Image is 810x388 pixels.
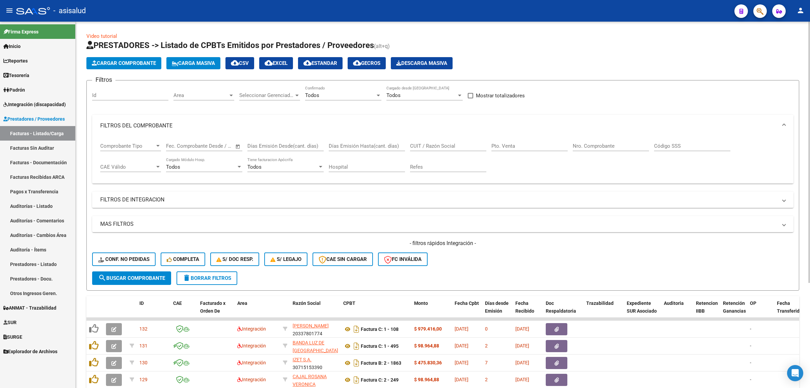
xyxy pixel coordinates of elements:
strong: Factura C: 2 - 249 [361,377,399,383]
input: Fecha inicio [166,143,193,149]
button: Open calendar [234,143,242,150]
div: FILTROS DEL COMPROBANTE [92,137,793,184]
span: S/ legajo [270,256,301,262]
i: Descargar documento [352,374,361,385]
span: Firma Express [3,28,38,35]
span: - asisalud [53,3,86,18]
mat-panel-title: FILTROS DE INTEGRACION [100,196,777,203]
button: Gecros [348,57,386,69]
mat-icon: cloud_download [231,59,239,67]
span: ANMAT - Trazabilidad [3,304,56,312]
mat-icon: delete [183,274,191,282]
datatable-header-cell: OP [747,296,774,326]
span: - [750,326,751,332]
button: S/ legajo [264,252,307,266]
span: CAE SIN CARGAR [319,256,367,262]
span: Cargar Comprobante [92,60,156,66]
strong: Factura B: 2 - 1863 [361,360,401,366]
datatable-header-cell: Fecha Cpbt [452,296,482,326]
mat-expansion-panel-header: FILTROS DE INTEGRACION [92,192,793,208]
button: CSV [225,57,254,69]
span: Monto [414,300,428,306]
datatable-header-cell: Razón Social [290,296,341,326]
span: Explorador de Archivos [3,348,57,355]
div: 20337801774 [293,322,338,336]
button: CAE SIN CARGAR [313,252,373,266]
span: SURGE [3,333,22,341]
button: Buscar Comprobante [92,271,171,285]
strong: Factura C: 1 - 495 [361,343,399,349]
span: Padrón [3,86,25,94]
datatable-header-cell: Auditoria [661,296,693,326]
span: Doc Respaldatoria [546,300,576,314]
span: Todos [305,92,319,98]
a: Video tutorial [86,33,117,39]
datatable-header-cell: CPBT [341,296,411,326]
span: Prestadores / Proveedores [3,115,65,123]
span: OP [750,300,756,306]
strong: $ 98.964,88 [414,343,439,348]
datatable-header-cell: ID [137,296,170,326]
span: Area [237,300,247,306]
span: 2 [485,343,488,348]
span: 131 [139,343,147,348]
button: EXCEL [259,57,293,69]
input: Fecha fin [199,143,232,149]
datatable-header-cell: Trazabilidad [584,296,624,326]
button: Descarga Masiva [391,57,453,69]
strong: $ 475.830,36 [414,360,442,365]
datatable-header-cell: Facturado x Orden De [197,296,235,326]
span: Integración [237,326,266,332]
span: Todos [247,164,262,170]
span: Area [173,92,228,98]
strong: $ 98.964,88 [414,377,439,382]
span: IZET S.A. [293,357,312,362]
span: 0 [485,326,488,332]
span: [PERSON_NAME] [293,323,329,329]
span: [DATE] [515,360,529,365]
div: 27229762910 [293,373,338,387]
span: Facturado x Orden De [200,300,225,314]
h4: - filtros rápidos Integración - [92,240,793,247]
span: FC Inválida [384,256,422,262]
span: 129 [139,377,147,382]
div: 27360712643 [293,339,338,353]
span: Carga Masiva [172,60,215,66]
span: Buscar Comprobante [98,275,165,281]
datatable-header-cell: Area [235,296,280,326]
i: Descargar documento [352,324,361,335]
span: - [750,377,751,382]
mat-icon: cloud_download [353,59,361,67]
span: [DATE] [515,326,529,332]
span: Todos [166,164,180,170]
span: Retencion IIBB [696,300,718,314]
datatable-header-cell: Monto [411,296,452,326]
span: PRESTADORES -> Listado de CPBTs Emitidos por Prestadores / Proveedores [86,41,374,50]
app-download-masive: Descarga masiva de comprobantes (adjuntos) [391,57,453,69]
datatable-header-cell: Días desde Emisión [482,296,513,326]
span: EXCEL [265,60,288,66]
span: Auditoria [664,300,684,306]
span: Reportes [3,57,28,65]
button: Completa [161,252,205,266]
mat-icon: person [796,6,805,15]
span: Integración (discapacidad) [3,101,66,108]
button: Cargar Comprobante [86,57,161,69]
span: Razón Social [293,300,321,306]
span: Inicio [3,43,21,50]
span: Integración [237,377,266,382]
span: ID [139,300,144,306]
mat-panel-title: FILTROS DEL COMPROBANTE [100,122,777,129]
i: Descargar documento [352,341,361,351]
datatable-header-cell: Expediente SUR Asociado [624,296,661,326]
button: FC Inválida [378,252,428,266]
div: 30715153390 [293,356,338,370]
span: Completa [167,256,199,262]
span: 2 [485,377,488,382]
strong: $ 979.416,00 [414,326,442,332]
mat-icon: menu [5,6,13,15]
span: Fecha Recibido [515,300,534,314]
span: [DATE] [515,343,529,348]
span: Estandar [303,60,337,66]
span: - [750,360,751,365]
